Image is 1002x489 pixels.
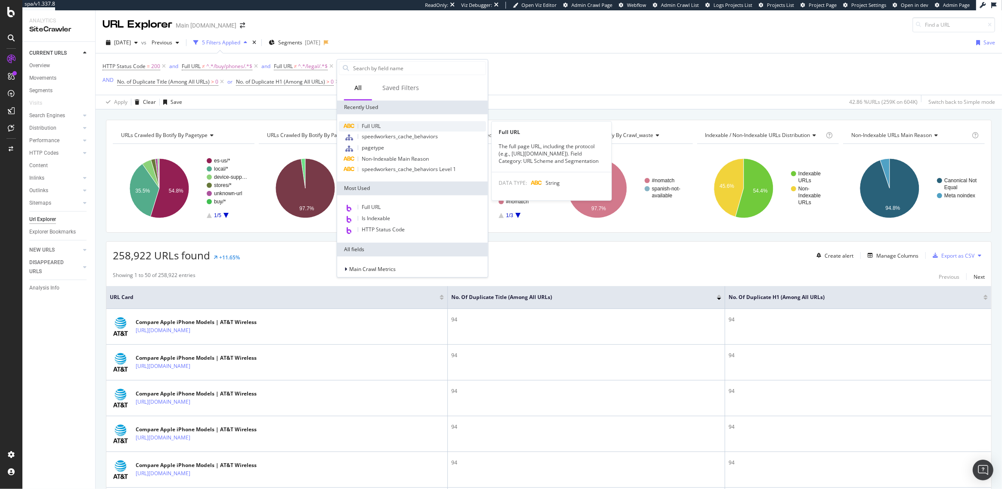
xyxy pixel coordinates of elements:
span: No. of Duplicate Title (Among All URLs) [117,78,210,85]
div: Switch back to Simple mode [928,98,995,106]
text: device-supp… [214,174,247,180]
div: SiteCrawler [29,25,88,34]
svg: A chart. [113,151,254,226]
a: NEW URLS [29,246,81,255]
a: DISAPPEARED URLS [29,258,81,276]
div: Manage Columns [876,252,918,259]
div: Apply [114,98,127,106]
button: Add Filter [335,61,369,72]
a: Admin Page [935,2,970,9]
div: Visits [29,99,42,108]
span: Is Indexable [362,215,390,222]
span: Segments [278,39,302,46]
svg: A chart. [843,151,985,226]
div: Next [974,273,985,280]
text: Meta noindex [944,193,975,199]
div: Sitemaps [29,199,51,208]
button: Switch back to Simple mode [925,95,995,109]
div: Showing 1 to 50 of 258,922 entries [113,271,195,282]
span: Admin Crawl List [661,2,699,8]
span: Non-Indexable Main Reason [362,155,429,162]
div: Viz Debugger: [461,2,492,9]
span: Main Crawl Metrics [349,266,396,273]
a: Projects List [759,2,794,9]
span: ≠ [202,62,205,70]
div: Clear [143,98,156,106]
text: 54.8% [169,188,183,194]
text: #nomatch [652,178,675,184]
span: ^.*/legal/.*$ [298,60,328,72]
a: Outlinks [29,186,81,195]
span: Previous [148,39,172,46]
button: Export as CSV [929,249,974,262]
span: Admin Page [943,2,970,8]
span: 200 [151,60,160,72]
div: Content [29,161,48,170]
a: Overview [29,61,89,70]
a: CURRENT URLS [29,49,81,58]
img: main image [110,423,131,445]
img: main image [110,316,131,337]
div: Overview [29,61,50,70]
div: 94 [451,459,721,467]
span: Project Settings [851,2,886,8]
div: Search Engines [29,111,65,120]
text: 54.4% [753,188,767,194]
span: Open Viz Editor [521,2,557,8]
text: unknown-url [214,190,242,196]
span: speedworkers_cache_behaviors [362,133,438,140]
text: 35.5% [135,188,150,194]
span: 258,922 URLs found [113,248,210,262]
text: URLs [798,199,811,206]
button: Segments[DATE] [265,36,324,50]
a: Distribution [29,124,81,133]
div: All fields [337,243,488,256]
svg: A chart. [551,151,692,226]
span: Webflow [627,2,646,8]
span: String [546,179,560,186]
a: Webflow [619,2,646,9]
div: ReadOnly: [425,2,448,9]
span: vs [141,39,148,46]
img: main image [110,459,131,480]
button: Clear [131,95,156,109]
span: Admin Crawl Page [571,2,612,8]
h4: URLs Crawled By Botify By crawl_waste [557,128,685,142]
span: > [326,78,329,85]
a: [URL][DOMAIN_NAME] [136,326,190,335]
text: Non- [798,186,810,192]
span: ^.*/buy/phones/.*$ [206,60,252,72]
div: and [261,62,270,70]
div: Create alert [825,252,853,259]
a: [URL][DOMAIN_NAME] [136,469,190,478]
div: Saved Filters [382,84,419,92]
div: Analysis Info [29,283,59,293]
div: 94 [451,387,721,395]
button: AND [102,76,114,84]
a: Segments [29,86,89,95]
div: Recently Used [337,100,488,114]
div: Compare Apple iPhone Models | AT&T Wireless [136,354,257,362]
img: main image [110,387,131,409]
svg: A chart. [259,151,400,226]
div: Compare Apple iPhone Models | AT&T Wireless [136,461,257,469]
div: Analytics [29,17,88,25]
div: Compare Apple iPhone Models | AT&T Wireless [136,318,257,326]
text: Equal [944,184,958,190]
h4: Non-Indexable URLs Main Reason [850,128,970,142]
div: Inlinks [29,174,44,183]
span: speedworkers_cache_behaviors Level 1 [362,165,456,173]
a: [URL][DOMAIN_NAME] [136,362,190,371]
text: 1/3 [506,212,513,218]
div: CURRENT URLS [29,49,67,58]
div: All [354,84,362,92]
input: Find a URL [912,17,995,32]
div: Performance [29,136,59,145]
a: [URL][DOMAIN_NAME] [136,398,190,406]
button: Next [974,271,985,282]
a: Explorer Bookmarks [29,227,89,237]
span: Full URL [362,203,381,211]
a: Visits [29,99,51,108]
